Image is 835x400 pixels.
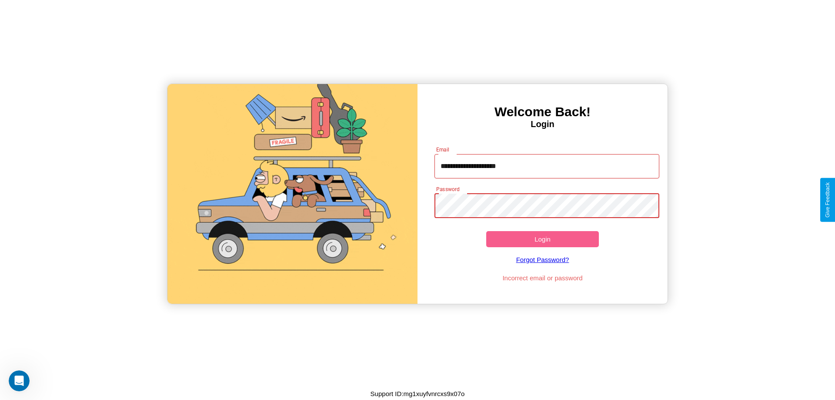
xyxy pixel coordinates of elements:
h3: Welcome Back! [417,104,668,119]
img: gif [167,84,417,304]
label: Email [436,146,450,153]
iframe: Intercom live chat [9,370,30,391]
p: Incorrect email or password [430,272,655,284]
h4: Login [417,119,668,129]
button: Login [486,231,599,247]
p: Support ID: mg1xuyfvnrcxs9x07o [371,388,465,400]
label: Password [436,185,459,193]
a: Forgot Password? [430,247,655,272]
div: Give Feedback [825,182,831,218]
